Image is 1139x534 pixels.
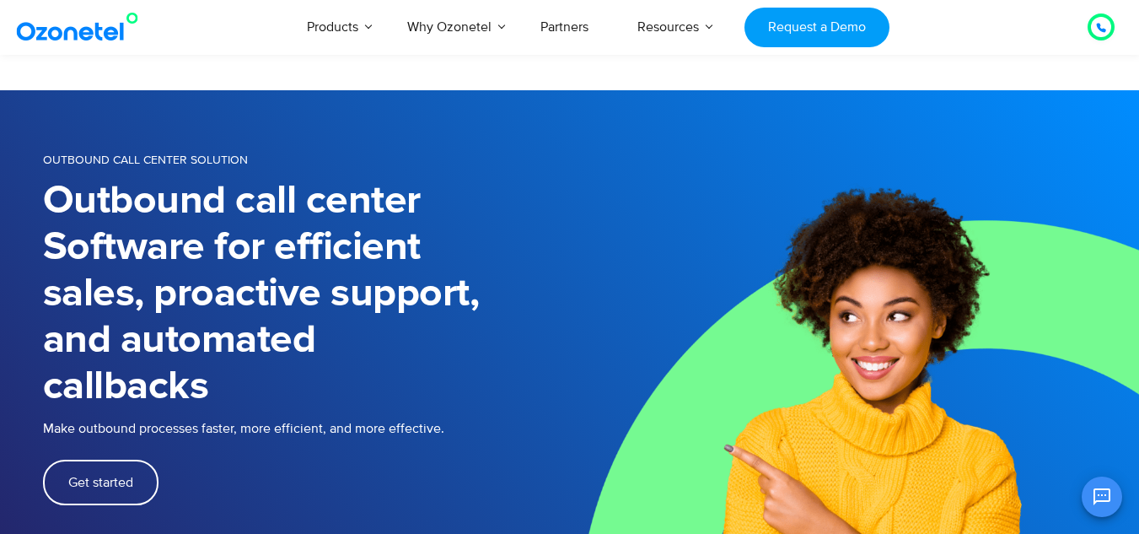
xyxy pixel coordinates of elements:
span: Get started [68,476,133,489]
h1: Outbound call center Software for efficient sales, proactive support, and automated callbacks [43,178,570,410]
button: Open chat [1082,477,1122,517]
p: Make outbound processes faster, more efficient, and more effective. [43,418,570,439]
span: OUTBOUND CALL CENTER SOLUTION [43,153,248,167]
a: Get started [43,460,158,505]
a: Request a Demo [744,8,889,47]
